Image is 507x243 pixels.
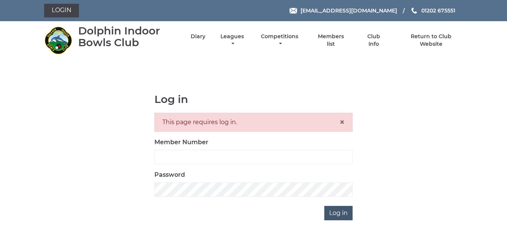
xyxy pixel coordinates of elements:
span: × [339,117,345,128]
a: Email [EMAIL_ADDRESS][DOMAIN_NAME] [290,6,397,15]
label: Member Number [154,138,208,147]
button: Close [339,118,345,127]
div: Dolphin Indoor Bowls Club [78,25,177,48]
a: Members list [313,33,348,48]
input: Log in [324,206,353,220]
img: Phone us [411,8,417,14]
div: This page requires log in. [154,113,353,132]
a: Return to Club Website [399,33,463,48]
span: [EMAIL_ADDRESS][DOMAIN_NAME] [301,7,397,14]
a: Competitions [259,33,301,48]
img: Email [290,8,297,14]
img: Dolphin Indoor Bowls Club [44,26,72,55]
a: Leagues [219,33,246,48]
a: Phone us 01202 675551 [410,6,455,15]
label: Password [154,170,185,179]
h1: Log in [154,93,353,105]
a: Login [44,4,79,17]
span: 01202 675551 [421,7,455,14]
a: Club Info [362,33,386,48]
a: Diary [191,33,205,40]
